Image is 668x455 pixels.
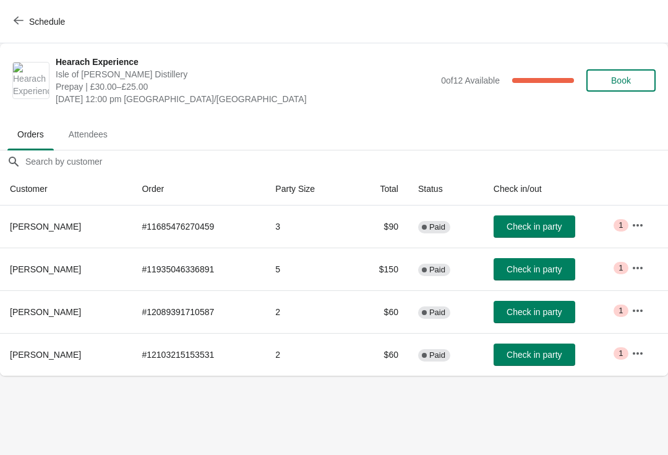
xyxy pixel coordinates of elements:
td: # 12103215153531 [132,333,265,376]
span: Check in party [507,307,562,317]
span: Check in party [507,350,562,360]
span: Hearach Experience [56,56,435,68]
td: 5 [265,248,351,290]
td: 2 [265,333,351,376]
td: # 11935046336891 [132,248,265,290]
button: Check in party [494,258,575,280]
span: Paid [429,308,445,318]
span: [DATE] 12:00 pm [GEOGRAPHIC_DATA]/[GEOGRAPHIC_DATA] [56,93,435,105]
button: Check in party [494,301,575,323]
span: Attendees [59,123,118,145]
span: Paid [429,222,445,232]
td: # 12089391710587 [132,290,265,333]
span: Paid [429,350,445,360]
span: [PERSON_NAME] [10,264,81,274]
td: # 11685476270459 [132,206,265,248]
span: Isle of [PERSON_NAME] Distillery [56,68,435,80]
span: 1 [619,349,623,358]
input: Search by customer [25,150,668,173]
span: Schedule [29,17,65,27]
span: Check in party [507,222,562,232]
button: Check in party [494,344,575,366]
th: Party Size [265,173,351,206]
button: Book [586,69,656,92]
span: 1 [619,306,623,316]
button: Check in party [494,215,575,238]
span: [PERSON_NAME] [10,222,81,232]
span: Prepay | £30.00–£25.00 [56,80,435,93]
td: $60 [351,290,408,333]
th: Order [132,173,265,206]
span: Orders [7,123,54,145]
td: $150 [351,248,408,290]
span: 1 [619,220,623,230]
td: $60 [351,333,408,376]
span: Paid [429,265,445,275]
span: [PERSON_NAME] [10,307,81,317]
td: 2 [265,290,351,333]
span: Book [611,76,631,85]
span: 1 [619,263,623,273]
th: Total [351,173,408,206]
td: 3 [265,206,351,248]
button: Schedule [6,11,75,33]
th: Status [408,173,484,206]
span: [PERSON_NAME] [10,350,81,360]
td: $90 [351,206,408,248]
th: Check in/out [484,173,622,206]
img: Hearach Experience [13,63,49,98]
span: 0 of 12 Available [441,76,500,85]
span: Check in party [507,264,562,274]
